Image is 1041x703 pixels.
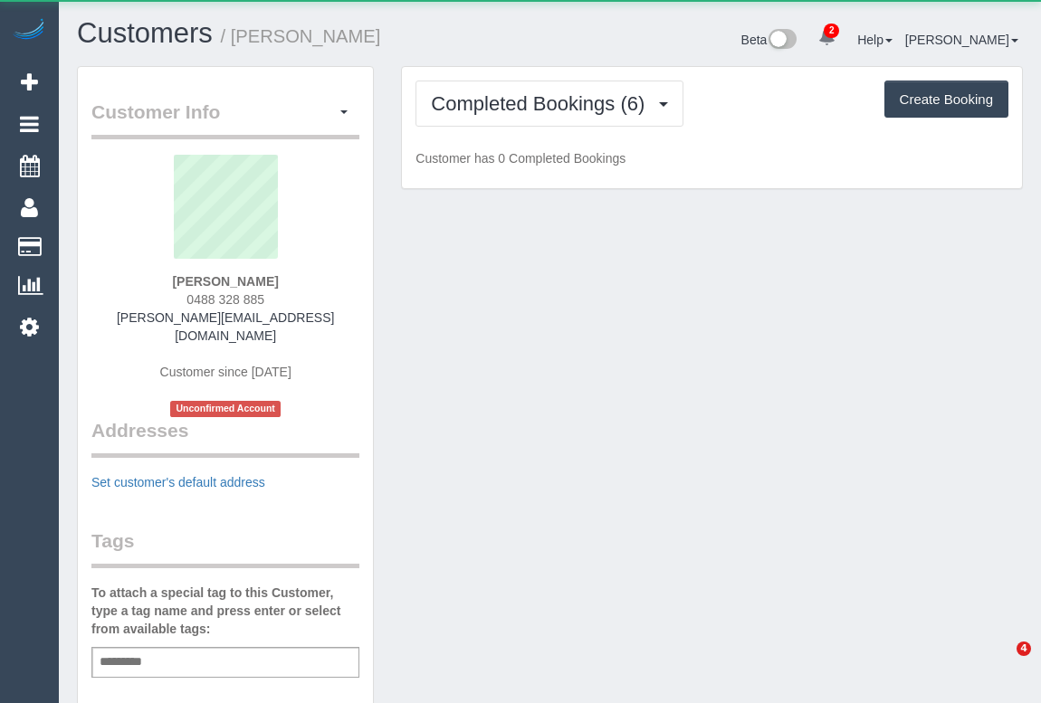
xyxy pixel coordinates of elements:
span: 4 [1017,641,1031,656]
a: 2 [809,18,845,58]
a: [PERSON_NAME] [905,33,1018,47]
span: Customer since [DATE] [160,365,291,379]
legend: Tags [91,527,359,568]
iframe: Intercom live chat [979,641,1023,685]
img: New interface [767,29,797,52]
p: Customer has 0 Completed Bookings [415,149,1008,167]
span: Completed Bookings (6) [431,92,654,115]
legend: Customer Info [91,99,359,139]
a: Customers [77,17,213,49]
img: Automaid Logo [11,18,47,43]
span: Unconfirmed Account [170,401,281,416]
span: 0488 328 885 [186,292,264,307]
label: To attach a special tag to this Customer, type a tag name and press enter or select from availabl... [91,584,359,638]
button: Create Booking [884,81,1008,119]
span: 2 [824,24,839,38]
small: / [PERSON_NAME] [221,26,381,46]
strong: [PERSON_NAME] [172,274,278,289]
a: Help [857,33,893,47]
a: Set customer's default address [91,475,265,489]
a: [PERSON_NAME][EMAIL_ADDRESS][DOMAIN_NAME] [117,310,334,343]
a: Beta [741,33,797,47]
button: Completed Bookings (6) [415,81,683,127]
